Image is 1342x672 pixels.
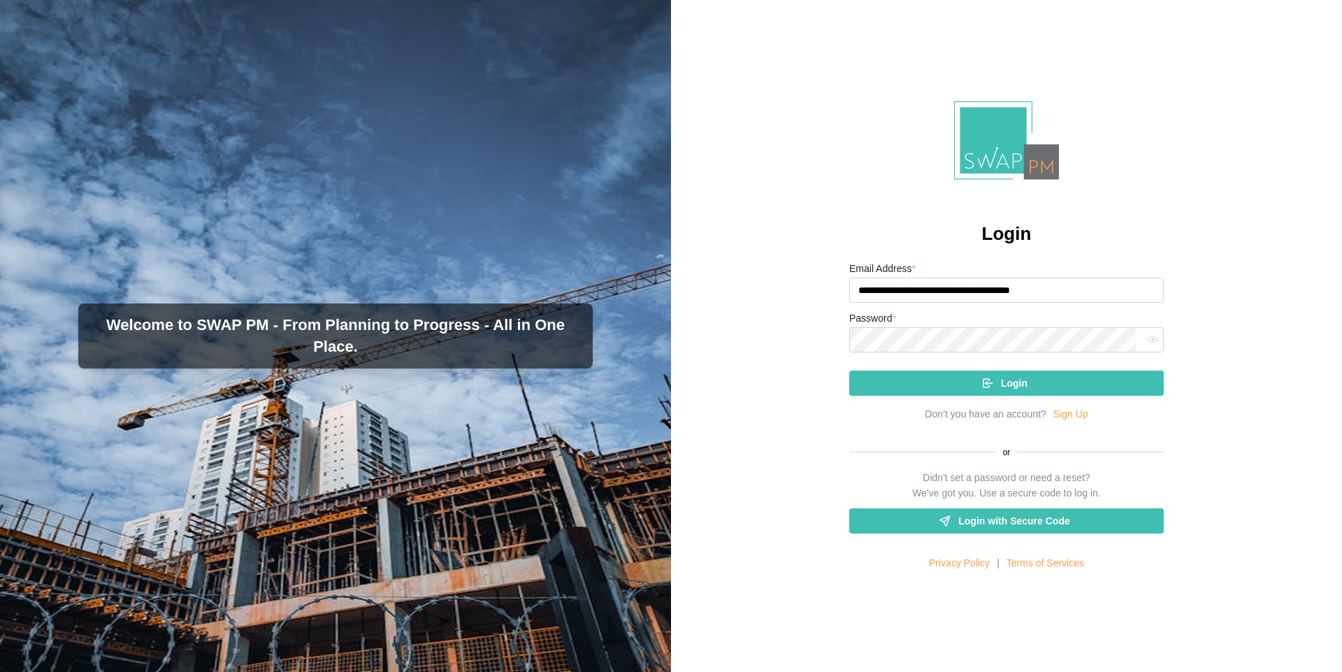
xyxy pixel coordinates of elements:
[849,311,896,327] label: Password
[958,509,1069,533] span: Login with Secure Code
[1001,371,1027,395] span: Login
[929,556,990,571] a: Privacy Policy
[954,101,1059,180] img: Logo
[1006,556,1084,571] a: Terms of Services
[849,371,1164,396] button: Login
[925,407,1046,422] div: Don’t you have an account?
[89,315,582,358] h3: Welcome to SWAP PM - From Planning to Progress - All in One Place.
[849,508,1164,534] a: Login with Secure Code
[849,446,1164,459] div: or
[997,556,1000,571] div: |
[912,471,1100,501] div: Didn't set a password or need a reset? We've got you. Use a secure code to log in.
[1053,407,1088,422] a: Sign Up
[849,262,916,277] label: Email Address
[982,222,1032,246] h2: Login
